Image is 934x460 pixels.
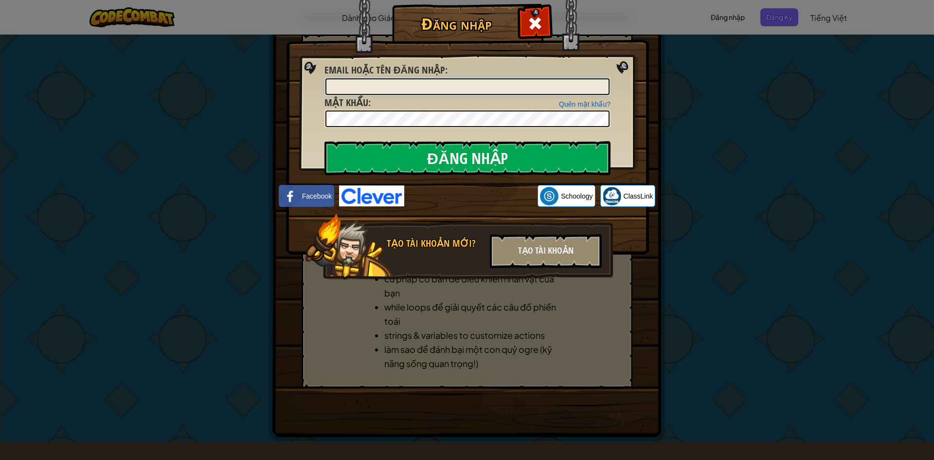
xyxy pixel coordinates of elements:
[624,191,653,201] span: ClassLink
[540,187,558,205] img: schoology.png
[603,187,621,205] img: classlink-logo-small.png
[324,96,371,110] label: :
[281,187,300,205] img: facebook_small.png
[404,185,538,207] iframe: Nút Đăng nhập bằng Google
[324,63,448,77] label: :
[324,141,611,175] input: Đăng nhập
[324,96,368,109] span: Mật khẩu
[490,234,602,268] div: Tạo tài khoản
[339,185,404,206] img: clever-logo-blue.png
[395,15,519,32] h1: Đăng nhập
[387,237,484,251] div: Tạo tài khoản mới?
[561,191,593,201] span: Schoology
[324,63,445,76] span: Email hoặc tên đăng nhập
[302,191,332,201] span: Facebook
[559,100,611,108] a: Quên mật khẩu?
